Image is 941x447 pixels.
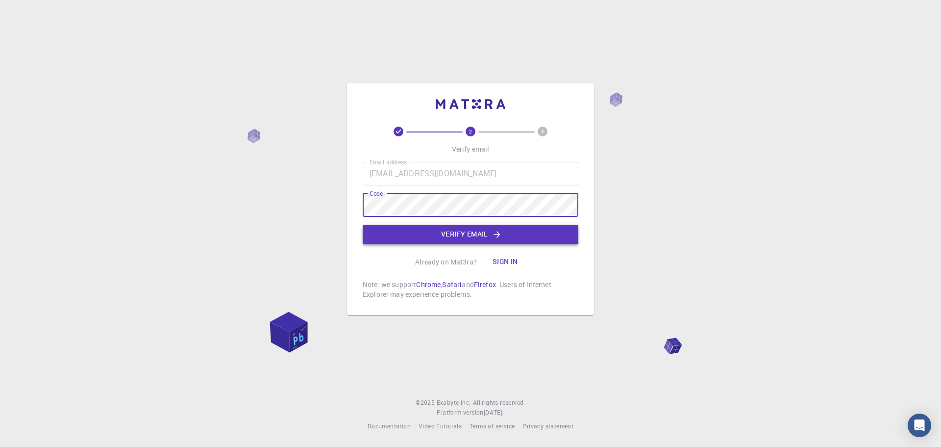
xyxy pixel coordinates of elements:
[484,408,504,416] span: [DATE] .
[474,280,496,289] a: Firefox
[469,128,472,135] text: 2
[541,128,544,135] text: 3
[442,280,462,289] a: Safari
[415,257,477,267] p: Already on Mat3ra?
[473,398,525,408] span: All rights reserved.
[437,398,471,408] a: Exabyte Inc.
[416,398,436,408] span: © 2025
[522,421,573,431] a: Privacy statement
[470,422,515,430] span: Terms of service
[416,280,441,289] a: Chrome
[908,414,931,437] div: Open Intercom Messenger
[419,421,462,431] a: Video Tutorials
[484,408,504,418] a: [DATE].
[437,408,483,418] span: Platform version
[522,422,573,430] span: Privacy statement
[437,398,471,406] span: Exabyte Inc.
[363,280,578,299] p: Note: we support , and . Users of Internet Explorer may experience problems.
[485,252,526,272] button: Sign in
[370,158,407,166] label: Email address
[368,421,411,431] a: Documentation
[370,189,383,198] label: Code
[452,144,490,154] p: Verify email
[470,421,515,431] a: Terms of service
[368,422,411,430] span: Documentation
[363,225,578,244] button: Verify email
[419,422,462,430] span: Video Tutorials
